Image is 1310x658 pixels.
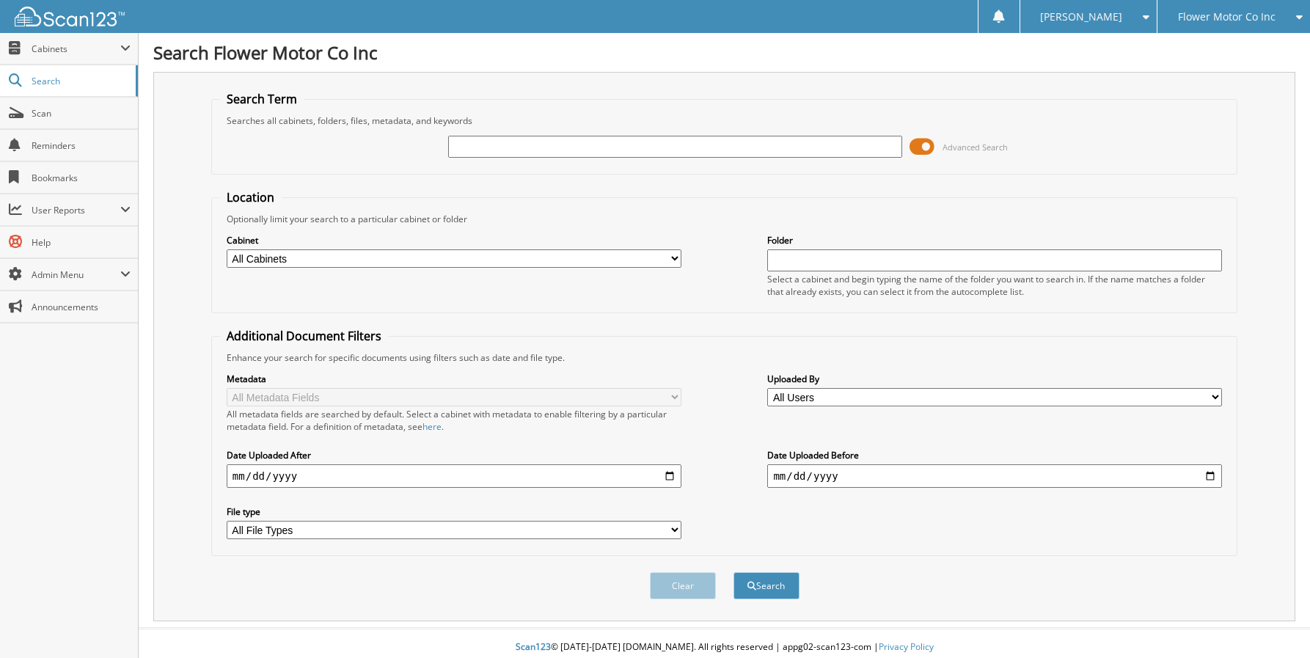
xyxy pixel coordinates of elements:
[32,107,131,120] span: Scan
[227,234,681,246] label: Cabinet
[227,449,681,461] label: Date Uploaded After
[767,373,1222,385] label: Uploaded By
[733,572,799,599] button: Search
[227,373,681,385] label: Metadata
[767,464,1222,488] input: end
[650,572,716,599] button: Clear
[32,204,120,216] span: User Reports
[879,640,934,653] a: Privacy Policy
[1178,12,1276,21] span: Flower Motor Co Inc
[219,114,1229,127] div: Searches all cabinets, folders, files, metadata, and keywords
[516,640,551,653] span: Scan123
[32,139,131,152] span: Reminders
[219,351,1229,364] div: Enhance your search for specific documents using filters such as date and file type.
[219,91,304,107] legend: Search Term
[32,172,131,184] span: Bookmarks
[767,273,1222,298] div: Select a cabinet and begin typing the name of the folder you want to search in. If the name match...
[227,408,681,433] div: All metadata fields are searched by default. Select a cabinet with metadata to enable filtering b...
[15,7,125,26] img: scan123-logo-white.svg
[32,236,131,249] span: Help
[227,505,681,518] label: File type
[227,464,681,488] input: start
[219,189,282,205] legend: Location
[422,420,442,433] a: here
[32,268,120,281] span: Admin Menu
[767,234,1222,246] label: Folder
[32,75,128,87] span: Search
[1040,12,1122,21] span: [PERSON_NAME]
[32,43,120,55] span: Cabinets
[219,213,1229,225] div: Optionally limit your search to a particular cabinet or folder
[943,142,1008,153] span: Advanced Search
[32,301,131,313] span: Announcements
[767,449,1222,461] label: Date Uploaded Before
[219,328,389,344] legend: Additional Document Filters
[153,40,1295,65] h1: Search Flower Motor Co Inc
